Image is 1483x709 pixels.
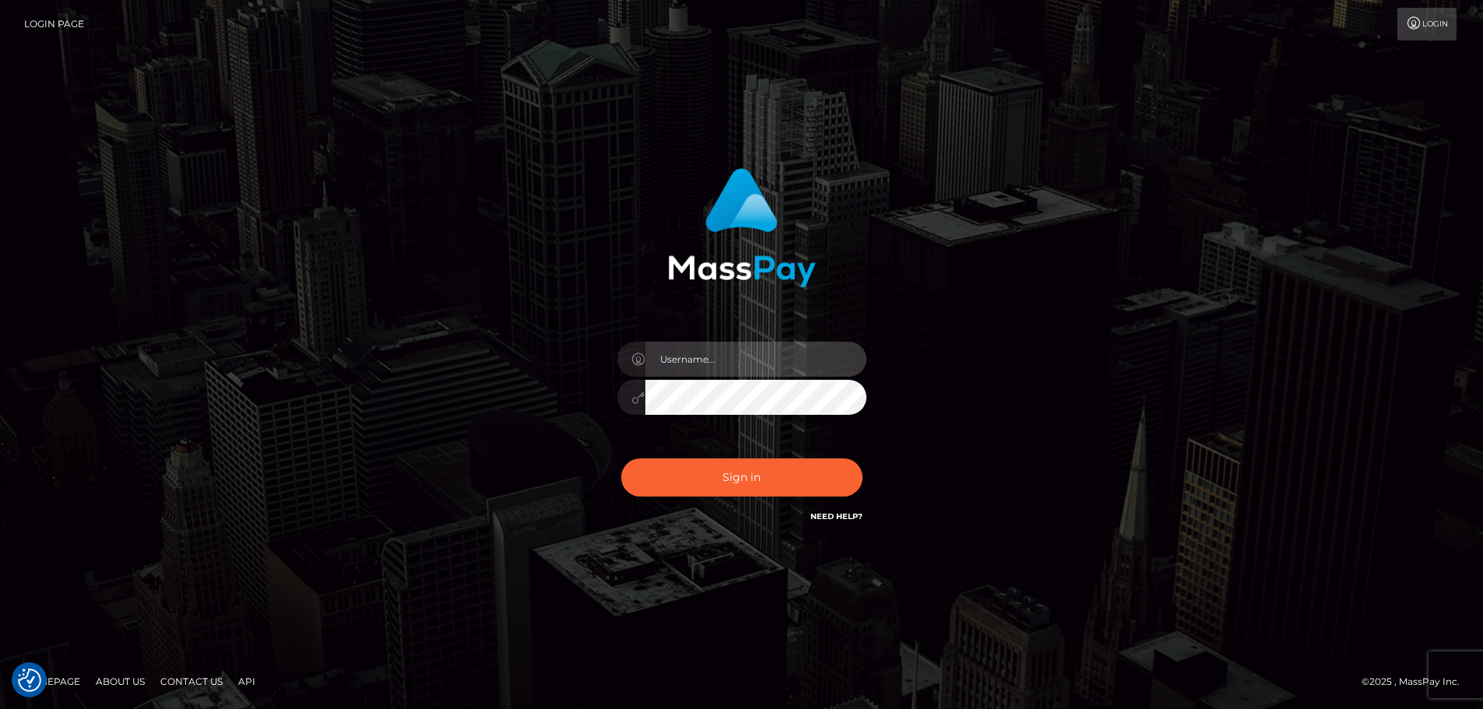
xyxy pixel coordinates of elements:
[154,669,229,693] a: Contact Us
[90,669,151,693] a: About Us
[232,669,262,693] a: API
[645,342,866,377] input: Username...
[18,669,41,692] button: Consent Preferences
[621,458,863,497] button: Sign in
[18,669,41,692] img: Revisit consent button
[668,168,816,287] img: MassPay Login
[24,8,84,40] a: Login Page
[1362,673,1471,690] div: © 2025 , MassPay Inc.
[810,511,863,521] a: Need Help?
[17,669,86,693] a: Homepage
[1397,8,1457,40] a: Login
